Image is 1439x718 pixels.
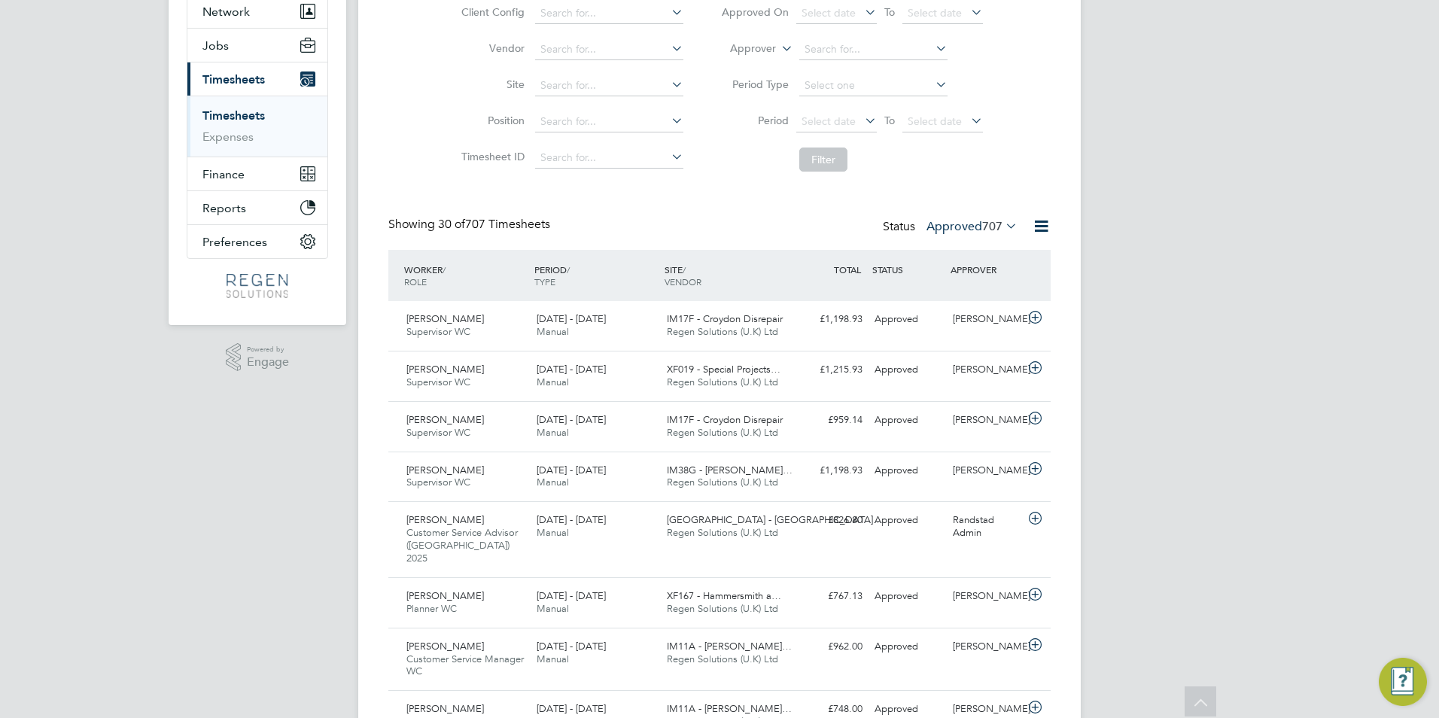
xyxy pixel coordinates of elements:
[667,702,792,715] span: IM11A - [PERSON_NAME]…
[247,356,289,369] span: Engage
[187,274,328,298] a: Go to home page
[537,602,569,615] span: Manual
[404,275,427,288] span: ROLE
[457,150,525,163] label: Timesheet ID
[457,114,525,127] label: Position
[406,476,470,488] span: Supervisor WC
[721,5,789,19] label: Approved On
[869,357,947,382] div: Approved
[457,41,525,55] label: Vendor
[537,653,569,665] span: Manual
[406,653,524,678] span: Customer Service Manager WC
[534,275,555,288] span: TYPE
[982,219,1002,234] span: 707
[880,111,899,130] span: To
[187,157,327,190] button: Finance
[721,78,789,91] label: Period Type
[802,114,856,128] span: Select date
[457,78,525,91] label: Site
[187,225,327,258] button: Preferences
[202,38,229,53] span: Jobs
[406,526,518,564] span: Customer Service Advisor ([GEOGRAPHIC_DATA]) 2025
[537,312,606,325] span: [DATE] - [DATE]
[202,5,250,19] span: Network
[406,325,470,338] span: Supervisor WC
[869,307,947,332] div: Approved
[227,274,287,298] img: regensolutions-logo-retina.png
[202,108,265,123] a: Timesheets
[721,114,789,127] label: Period
[790,508,869,533] div: £826.80
[202,235,267,249] span: Preferences
[187,96,327,157] div: Timesheets
[802,6,856,20] span: Select date
[388,217,553,233] div: Showing
[535,3,683,24] input: Search for...
[537,513,606,526] span: [DATE] - [DATE]
[537,363,606,376] span: [DATE] - [DATE]
[406,376,470,388] span: Supervisor WC
[537,640,606,653] span: [DATE] - [DATE]
[665,275,701,288] span: VENDOR
[537,325,569,338] span: Manual
[790,634,869,659] div: £962.00
[926,219,1018,234] label: Approved
[947,357,1025,382] div: [PERSON_NAME]
[799,39,948,60] input: Search for...
[908,114,962,128] span: Select date
[202,167,245,181] span: Finance
[799,148,847,172] button: Filter
[667,376,778,388] span: Regen Solutions (U.K) Ltd
[1379,658,1427,706] button: Engage Resource Center
[406,602,457,615] span: Planner WC
[457,5,525,19] label: Client Config
[537,589,606,602] span: [DATE] - [DATE]
[187,62,327,96] button: Timesheets
[406,413,484,426] span: [PERSON_NAME]
[947,634,1025,659] div: [PERSON_NAME]
[667,653,778,665] span: Regen Solutions (U.K) Ltd
[187,29,327,62] button: Jobs
[226,343,290,372] a: Powered byEngage
[438,217,465,232] span: 30 of
[947,584,1025,609] div: [PERSON_NAME]
[667,589,781,602] span: XF167 - Hammersmith a…
[834,263,861,275] span: TOTAL
[667,413,783,426] span: IM17F - Croydon Disrepair
[790,307,869,332] div: £1,198.93
[799,75,948,96] input: Select one
[400,256,531,295] div: WORKER
[947,408,1025,433] div: [PERSON_NAME]
[406,312,484,325] span: [PERSON_NAME]
[535,75,683,96] input: Search for...
[187,191,327,224] button: Reports
[667,464,793,476] span: IM38G - [PERSON_NAME]…
[883,217,1021,238] div: Status
[667,513,883,526] span: [GEOGRAPHIC_DATA] - [GEOGRAPHIC_DATA]…
[708,41,776,56] label: Approver
[869,508,947,533] div: Approved
[667,426,778,439] span: Regen Solutions (U.K) Ltd
[667,640,792,653] span: IM11A - [PERSON_NAME]…
[567,263,570,275] span: /
[531,256,661,295] div: PERIOD
[406,363,484,376] span: [PERSON_NAME]
[406,464,484,476] span: [PERSON_NAME]
[661,256,791,295] div: SITE
[202,129,254,144] a: Expenses
[247,343,289,356] span: Powered by
[537,413,606,426] span: [DATE] - [DATE]
[667,363,780,376] span: XF019 - Special Projects…
[683,263,686,275] span: /
[880,2,899,22] span: To
[947,307,1025,332] div: [PERSON_NAME]
[438,217,550,232] span: 707 Timesheets
[406,426,470,439] span: Supervisor WC
[790,584,869,609] div: £767.13
[537,526,569,539] span: Manual
[535,148,683,169] input: Search for...
[667,602,778,615] span: Regen Solutions (U.K) Ltd
[667,312,783,325] span: IM17F - Croydon Disrepair
[535,111,683,132] input: Search for...
[869,408,947,433] div: Approved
